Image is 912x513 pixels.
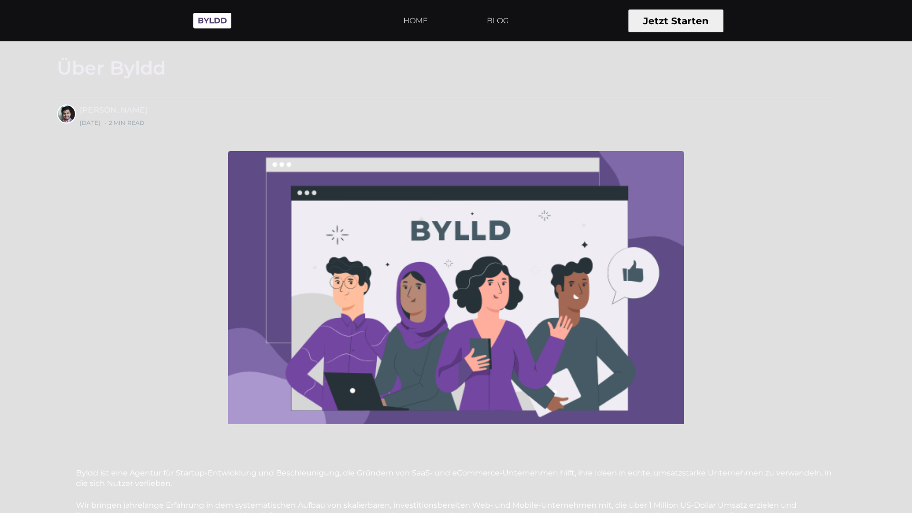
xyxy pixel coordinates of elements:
time: [DATE] [80,119,100,126]
img: Ayush Singhvi [58,105,75,123]
a: BLOG [481,9,514,33]
h1: Über Byldd [57,56,831,80]
span: 2 min read [103,119,144,126]
span: • [104,119,106,127]
img: Über Byldd [228,151,684,424]
a: [PERSON_NAME] [80,105,148,114]
img: Byldd.de [189,8,236,34]
a: HOME [398,9,434,33]
p: Byldd ist eine Agentur für Startup-Entwicklung und Beschleunigung, die Gründern von SaaS- und eCo... [76,468,836,489]
button: Jetzt Starten [628,9,723,32]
